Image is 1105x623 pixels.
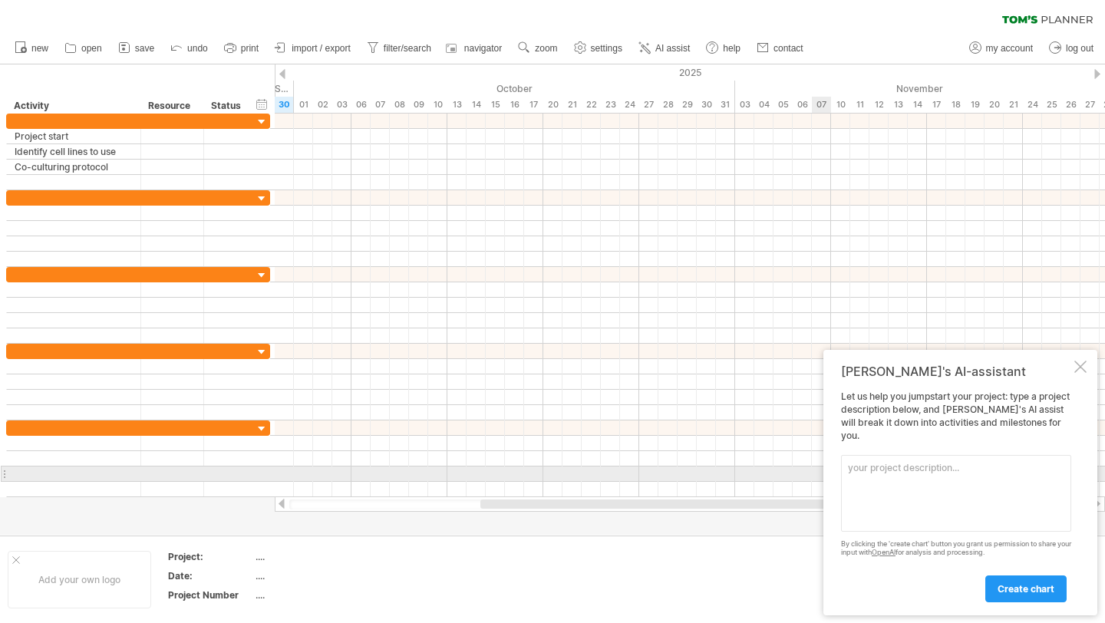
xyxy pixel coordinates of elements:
div: Let us help you jumpstart your project: type a project description below, and [PERSON_NAME]'s AI ... [841,391,1071,602]
div: Wednesday, 26 November 2025 [1061,97,1080,113]
div: Wednesday, 8 October 2025 [390,97,409,113]
div: Monday, 24 November 2025 [1023,97,1042,113]
div: By clicking the 'create chart' button you grant us permission to share your input with for analys... [841,540,1071,557]
span: AI assist [655,43,690,54]
div: Tuesday, 4 November 2025 [754,97,773,113]
div: Resource [148,98,195,114]
div: Thursday, 6 November 2025 [793,97,812,113]
div: Tuesday, 18 November 2025 [946,97,965,113]
div: Tuesday, 30 September 2025 [275,97,294,113]
div: Thursday, 2 October 2025 [313,97,332,113]
span: open [81,43,102,54]
div: Wednesday, 1 October 2025 [294,97,313,113]
span: new [31,43,48,54]
a: filter/search [363,38,436,58]
a: OpenAI [872,548,896,556]
div: Tuesday, 7 October 2025 [371,97,390,113]
div: Tuesday, 11 November 2025 [850,97,869,113]
a: settings [570,38,627,58]
span: my account [986,43,1033,54]
a: print [220,38,263,58]
div: Add your own logo [8,551,151,608]
a: my account [965,38,1037,58]
span: help [723,43,741,54]
div: Activity [14,98,132,114]
a: new [11,38,53,58]
a: contact [753,38,808,58]
a: navigator [444,38,506,58]
span: navigator [464,43,502,54]
div: Status [211,98,245,114]
div: [PERSON_NAME]'s AI-assistant [841,364,1071,379]
div: Identify cell lines to use [15,144,133,159]
span: undo [187,43,208,54]
div: Friday, 7 November 2025 [812,97,831,113]
div: Friday, 31 October 2025 [716,97,735,113]
span: settings [591,43,622,54]
div: Thursday, 9 October 2025 [409,97,428,113]
a: undo [167,38,213,58]
a: log out [1045,38,1098,58]
div: Thursday, 20 November 2025 [985,97,1004,113]
div: .... [256,550,384,563]
span: log out [1066,43,1093,54]
div: Tuesday, 14 October 2025 [467,97,486,113]
a: open [61,38,107,58]
div: Tuesday, 25 November 2025 [1042,97,1061,113]
div: Date: [168,569,252,582]
div: Monday, 17 November 2025 [927,97,946,113]
div: Friday, 17 October 2025 [524,97,543,113]
div: Wednesday, 29 October 2025 [678,97,697,113]
div: Monday, 10 November 2025 [831,97,850,113]
span: zoom [535,43,557,54]
div: Thursday, 13 November 2025 [889,97,908,113]
div: Monday, 13 October 2025 [447,97,467,113]
div: Monday, 27 October 2025 [639,97,658,113]
span: import / export [292,43,351,54]
div: Friday, 14 November 2025 [908,97,927,113]
div: Wednesday, 15 October 2025 [486,97,505,113]
div: Monday, 6 October 2025 [351,97,371,113]
a: AI assist [635,38,694,58]
div: Co-culturing protocol [15,160,133,174]
div: Friday, 3 October 2025 [332,97,351,113]
div: Friday, 24 October 2025 [620,97,639,113]
span: contact [773,43,803,54]
div: .... [256,588,384,602]
div: Project start [15,129,133,143]
div: Tuesday, 28 October 2025 [658,97,678,113]
div: Thursday, 16 October 2025 [505,97,524,113]
div: Project: [168,550,252,563]
a: help [702,38,745,58]
a: create chart [985,575,1067,602]
a: save [114,38,159,58]
div: Wednesday, 19 November 2025 [965,97,985,113]
span: save [135,43,154,54]
a: zoom [514,38,562,58]
div: Friday, 21 November 2025 [1004,97,1023,113]
div: Wednesday, 12 November 2025 [869,97,889,113]
span: filter/search [384,43,431,54]
div: Wednesday, 5 November 2025 [773,97,793,113]
div: Wednesday, 22 October 2025 [582,97,601,113]
div: Project Number [168,588,252,602]
div: October 2025 [294,81,735,97]
span: print [241,43,259,54]
div: Monday, 3 November 2025 [735,97,754,113]
div: Friday, 10 October 2025 [428,97,447,113]
div: Thursday, 30 October 2025 [697,97,716,113]
div: Monday, 20 October 2025 [543,97,562,113]
div: Tuesday, 21 October 2025 [562,97,582,113]
div: Thursday, 27 November 2025 [1080,97,1100,113]
span: create chart [998,583,1054,595]
a: import / export [271,38,355,58]
div: .... [256,569,384,582]
div: Thursday, 23 October 2025 [601,97,620,113]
